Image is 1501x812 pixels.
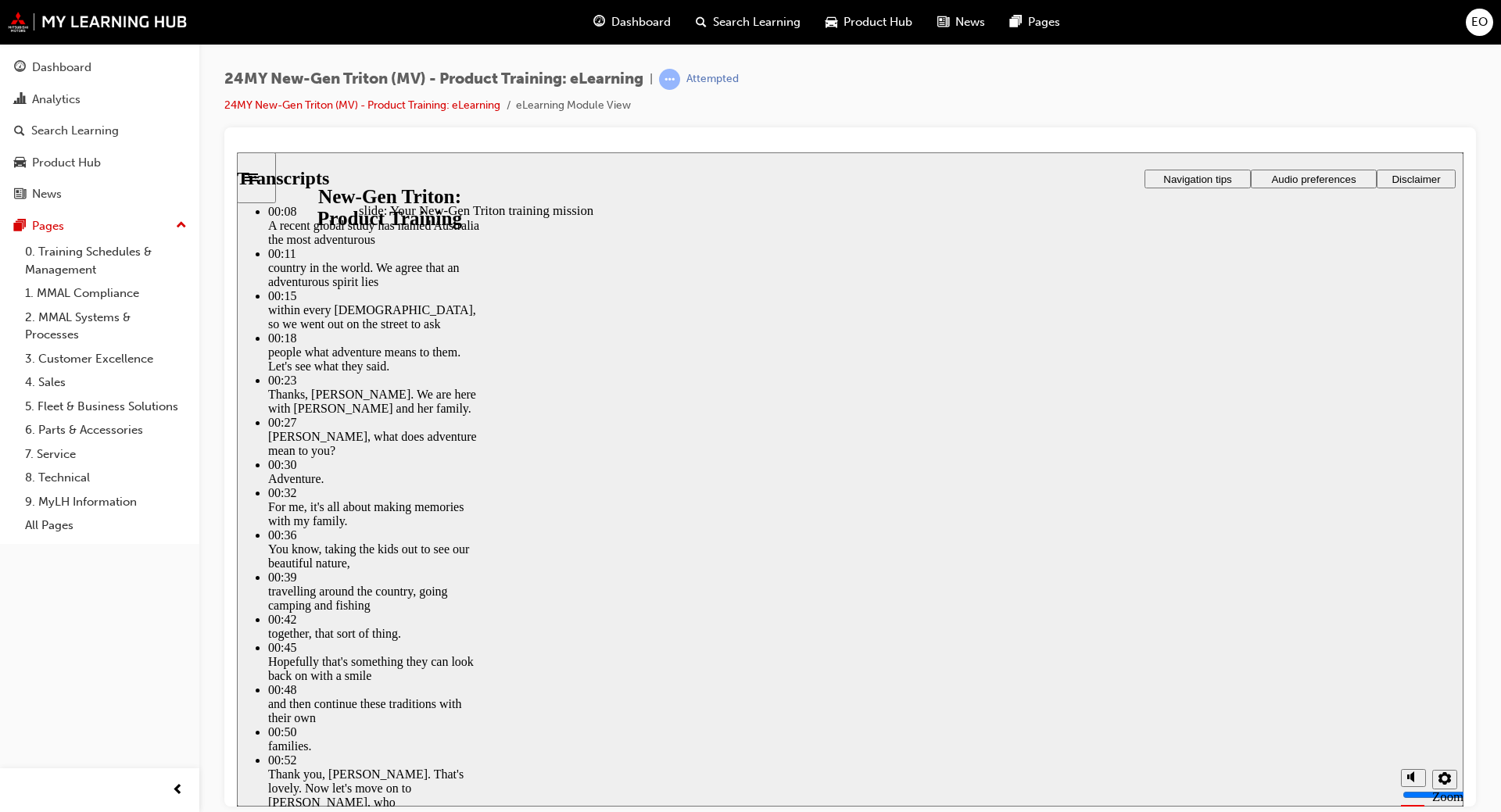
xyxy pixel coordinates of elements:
[14,124,25,138] span: search-icon
[19,466,193,490] a: 8. Technical
[14,220,26,234] span: pages-icon
[19,306,193,347] a: 2. MMAL Systems & Processes
[14,188,26,202] span: news-icon
[844,13,912,31] span: Product Hub
[14,156,26,170] span: car-icon
[32,154,101,172] div: Product Hub
[696,13,707,32] span: search-icon
[19,513,193,538] a: All Pages
[6,148,193,177] a: Product Hub
[6,180,193,209] a: News
[32,91,81,109] div: Analytics
[686,72,739,87] div: Attempted
[826,13,837,32] span: car-icon
[925,6,998,38] a: news-iconNews
[6,212,193,241] button: Pages
[19,442,193,467] a: 7. Service
[6,116,193,145] a: Search Learning
[8,12,188,32] img: mmal
[998,6,1073,38] a: pages-iconPages
[1010,13,1022,32] span: pages-icon
[19,347,193,371] a: 3. Customer Excellence
[19,240,193,281] a: 0. Training Schedules & Management
[593,13,605,32] span: guage-icon
[19,395,193,419] a: 5. Fleet & Business Solutions
[32,217,64,235] div: Pages
[176,216,187,236] span: up-icon
[6,85,193,114] a: Analytics
[611,13,671,31] span: Dashboard
[224,98,500,112] a: 24MY New-Gen Triton (MV) - Product Training: eLearning
[14,93,26,107] span: chart-icon
[659,69,680,90] span: learningRecordVerb_ATTEMPT-icon
[14,61,26,75] span: guage-icon
[516,97,631,115] li: eLearning Module View
[31,601,250,615] div: 00:52
[650,70,653,88] span: |
[955,13,985,31] span: News
[224,70,643,88] span: 24MY New-Gen Triton (MV) - Product Training: eLearning
[19,281,193,306] a: 1. MMAL Compliance
[19,370,193,395] a: 4. Sales
[32,185,62,203] div: News
[713,13,801,31] span: Search Learning
[6,50,193,212] button: DashboardAnalyticsSearch LearningProduct HubNews
[32,59,91,77] div: Dashboard
[172,781,184,800] span: prev-icon
[6,53,193,82] a: Dashboard
[1471,13,1488,31] span: EO
[1466,9,1493,36] button: EO
[1028,13,1060,31] span: Pages
[683,6,813,38] a: search-iconSearch Learning
[31,122,119,140] div: Search Learning
[31,615,250,657] div: Thank you, [PERSON_NAME]. That's lovely. Now let's move on to [PERSON_NAME], who
[581,6,683,38] a: guage-iconDashboard
[813,6,925,38] a: car-iconProduct Hub
[19,490,193,514] a: 9. MyLH Information
[937,13,949,32] span: news-icon
[19,418,193,442] a: 6. Parts & Accessories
